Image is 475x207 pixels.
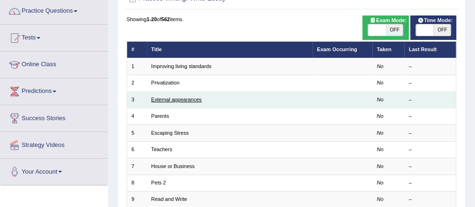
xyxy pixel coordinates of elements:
div: – [409,96,452,104]
div: – [409,196,452,203]
span: Time Mode: [414,16,455,25]
a: Online Class [0,52,107,75]
a: Exam Occurring [317,46,357,52]
div: – [409,63,452,70]
em: No [377,63,383,69]
th: Title [147,41,313,58]
a: Your Account [0,159,107,182]
div: Show exams occurring in exams [362,15,408,40]
em: No [377,97,383,102]
em: No [377,113,383,119]
span: OFF [386,24,403,36]
td: 4 [127,108,147,124]
em: No [377,163,383,169]
div: – [409,130,452,137]
td: 3 [127,92,147,108]
a: External appearances [151,97,201,102]
th: Taken [372,41,404,58]
div: – [409,146,452,153]
a: Teachers [151,146,172,152]
a: Pets 2 [151,180,166,185]
th: Last Result [404,41,456,58]
td: 5 [127,125,147,141]
td: 6 [127,141,147,158]
em: No [377,196,383,202]
a: Parents [151,113,169,119]
td: 8 [127,175,147,191]
a: Success Stories [0,105,107,129]
a: Read and Write [151,196,187,202]
a: Escaping Stress [151,130,189,136]
td: 7 [127,158,147,175]
div: – [409,113,452,120]
b: 562 [161,16,169,22]
div: Showing of items. [127,15,457,23]
em: No [377,80,383,85]
a: Improving living standards [151,63,211,69]
td: 2 [127,75,147,91]
div: – [409,179,452,187]
a: House or Business [151,163,195,169]
div: – [409,79,452,87]
a: Strategy Videos [0,132,107,155]
span: OFF [434,24,451,36]
em: No [377,146,383,152]
b: 1-20 [146,16,157,22]
a: Predictions [0,78,107,102]
em: No [377,130,383,136]
div: – [409,163,452,170]
th: # [127,41,147,58]
em: No [377,180,383,185]
span: Exam Mode: [367,16,410,25]
a: Tests [0,25,107,48]
a: Privatization [151,80,179,85]
td: 1 [127,58,147,75]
